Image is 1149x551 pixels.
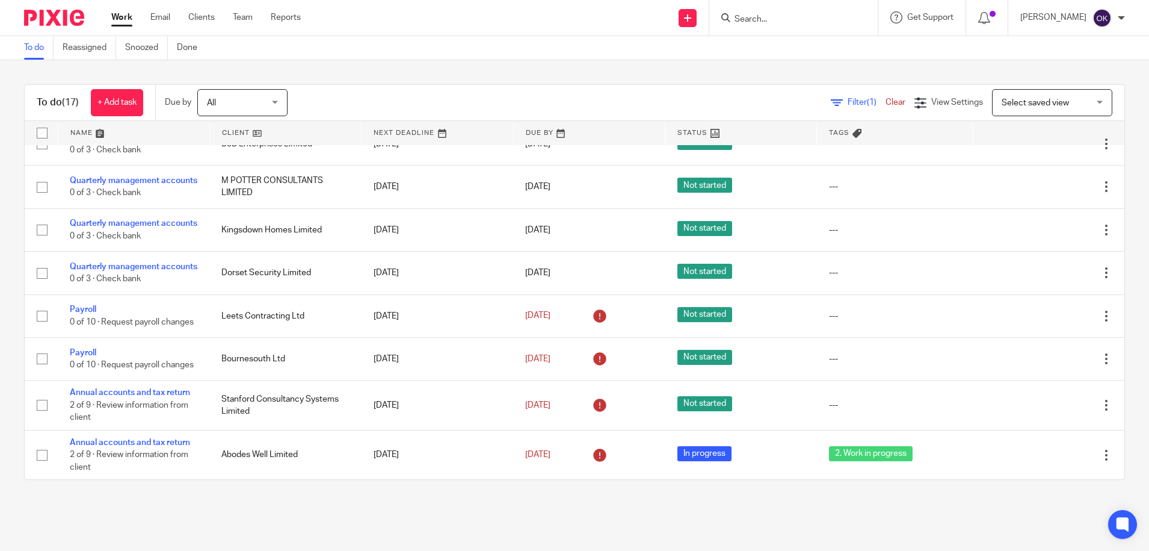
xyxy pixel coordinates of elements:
[829,181,961,193] div: ---
[70,232,141,240] span: 0 of 3 · Check bank
[70,361,194,369] span: 0 of 10 · Request payroll changes
[829,446,913,461] span: 2. Work in progress
[70,176,197,185] a: Quarterly management accounts
[207,99,216,107] span: All
[209,166,361,208] td: M POTTER CONSULTANTS LIMITED
[829,310,961,322] div: ---
[165,96,191,108] p: Due by
[525,401,550,409] span: [DATE]
[677,221,732,236] span: Not started
[209,381,361,430] td: Stanford Consultancy Systems Limited
[829,224,961,236] div: ---
[362,430,513,479] td: [DATE]
[848,98,886,107] span: Filter
[362,208,513,251] td: [DATE]
[24,36,54,60] a: To do
[677,307,732,322] span: Not started
[733,14,842,25] input: Search
[70,275,141,283] span: 0 of 3 · Check bank
[525,182,550,191] span: [DATE]
[70,401,188,422] span: 2 of 9 · Review information from client
[525,269,550,277] span: [DATE]
[209,294,361,337] td: Leets Contracting Ltd
[209,430,361,479] td: Abodes Well Limited
[829,129,849,136] span: Tags
[63,36,116,60] a: Reassigned
[209,337,361,380] td: Bournesouth Ltd
[70,219,197,228] a: Quarterly management accounts
[362,294,513,337] td: [DATE]
[70,438,190,447] a: Annual accounts and tax return
[70,349,96,357] a: Payroll
[70,189,141,198] span: 0 of 3 · Check bank
[362,381,513,430] td: [DATE]
[70,388,190,397] a: Annual accounts and tax return
[70,318,194,326] span: 0 of 10 · Request payroll changes
[271,11,301,23] a: Reports
[91,89,143,116] a: + Add task
[1002,99,1069,107] span: Select saved view
[1092,8,1112,28] img: svg%3E
[362,166,513,208] td: [DATE]
[525,140,550,148] span: [DATE]
[70,146,141,154] span: 0 of 3 · Check bank
[886,98,905,107] a: Clear
[525,355,550,363] span: [DATE]
[362,337,513,380] td: [DATE]
[209,252,361,294] td: Dorset Security Limited
[70,305,96,314] a: Payroll
[931,98,983,107] span: View Settings
[677,350,732,365] span: Not started
[209,208,361,251] td: Kingsdown Homes Limited
[188,11,215,23] a: Clients
[62,98,79,107] span: (17)
[177,36,206,60] a: Done
[829,267,961,279] div: ---
[677,264,732,279] span: Not started
[111,11,132,23] a: Work
[150,11,170,23] a: Email
[1020,11,1086,23] p: [PERSON_NAME]
[677,178,732,193] span: Not started
[907,13,953,22] span: Get Support
[37,96,79,109] h1: To do
[829,353,961,365] div: ---
[362,252,513,294] td: [DATE]
[125,36,168,60] a: Snoozed
[70,450,188,472] span: 2 of 9 · Review information from client
[525,312,550,320] span: [DATE]
[233,11,253,23] a: Team
[677,446,732,461] span: In progress
[70,263,197,271] a: Quarterly management accounts
[525,450,550,459] span: [DATE]
[24,10,84,26] img: Pixie
[525,226,550,234] span: [DATE]
[867,98,876,107] span: (1)
[677,396,732,411] span: Not started
[829,399,961,411] div: ---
